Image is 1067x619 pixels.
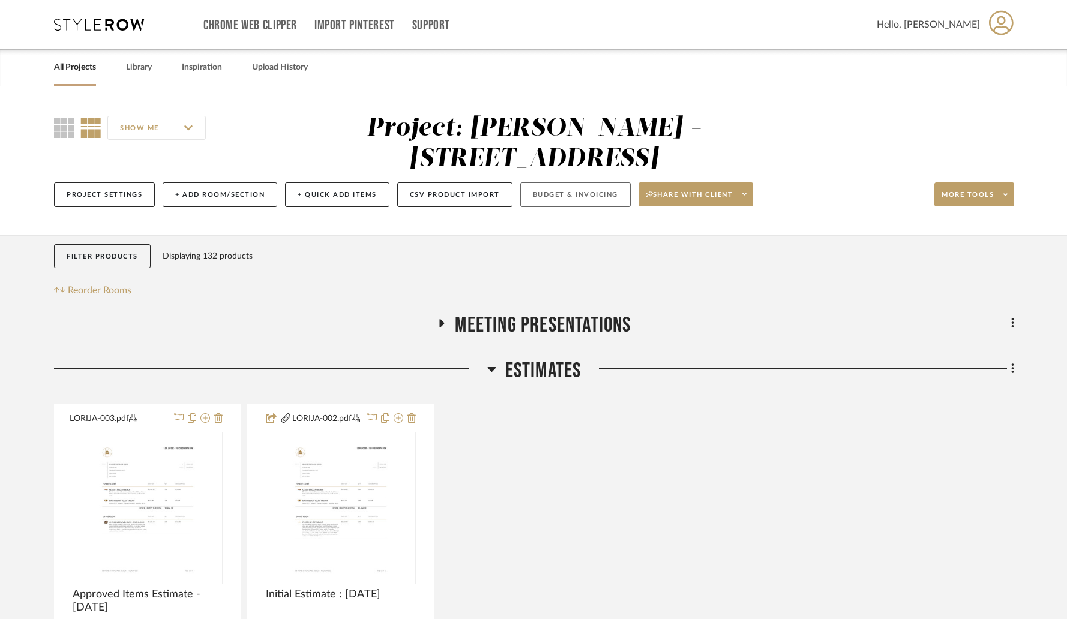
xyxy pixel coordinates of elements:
[163,182,277,207] button: + Add Room/Section
[877,17,980,32] span: Hello, [PERSON_NAME]
[266,588,380,601] span: Initial Estimate : [DATE]
[520,182,631,207] button: Budget & Invoicing
[942,190,994,208] span: More tools
[126,59,152,76] a: Library
[367,116,702,172] div: Project: [PERSON_NAME] - [STREET_ADDRESS]
[646,190,733,208] span: Share with client
[505,358,582,384] span: Estimates
[412,20,450,31] a: Support
[54,59,96,76] a: All Projects
[73,588,223,614] span: Approved Items Estimate - [DATE]
[54,283,131,298] button: Reorder Rooms
[292,411,360,426] button: LORIJA-002.pdf
[203,20,297,31] a: Chrome Web Clipper
[282,433,400,583] img: Initial Estimate : 08.28.2025
[54,182,155,207] button: Project Settings
[934,182,1014,206] button: More tools
[455,312,631,338] span: Meeting Presentations
[70,411,167,426] button: LORIJA-003.pdf
[182,59,222,76] a: Inspiration
[54,244,151,269] button: Filter Products
[252,59,308,76] a: Upload History
[285,182,389,207] button: + Quick Add Items
[73,432,222,584] div: 0
[397,182,512,207] button: CSV Product Import
[89,433,206,583] img: Approved Items Estimate - 09.02.2025
[639,182,754,206] button: Share with client
[163,244,253,268] div: Displaying 132 products
[68,283,131,298] span: Reorder Rooms
[314,20,395,31] a: Import Pinterest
